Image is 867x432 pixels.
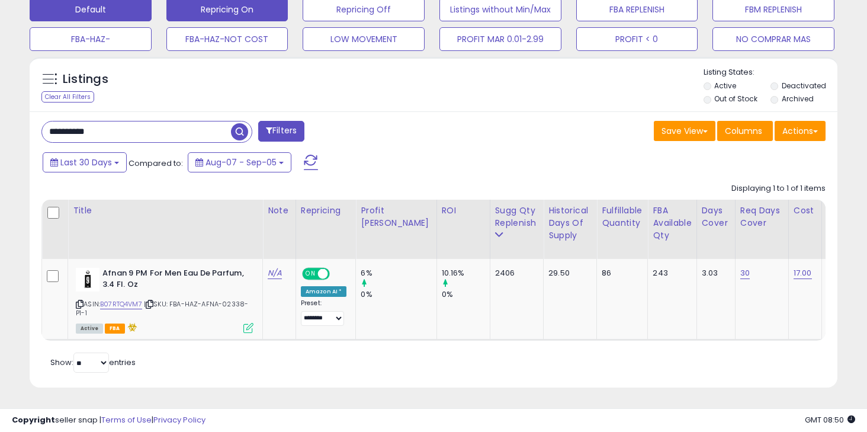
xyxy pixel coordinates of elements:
label: Active [714,81,736,91]
div: seller snap | | [12,415,205,426]
span: Columns [725,125,762,137]
button: Actions [775,121,826,141]
div: Repricing [301,204,351,217]
button: Aug-07 - Sep-05 [188,152,291,172]
div: Preset: [301,299,347,326]
label: Archived [782,94,814,104]
div: Displaying 1 to 1 of 1 items [731,183,826,194]
p: Listing States: [704,67,838,78]
div: Fulfillable Quantity [602,204,643,229]
div: 29.50 [548,268,587,279]
h5: Listings [63,71,108,88]
div: 2406 [495,268,535,279]
div: 6% [361,268,436,279]
b: Afnan 9 PM For Men Eau De Parfum, 3.4 Fl. Oz [102,268,246,293]
button: LOW MOVEMENT [303,27,425,51]
span: All listings currently available for purchase on Amazon [76,324,103,334]
a: Terms of Use [101,414,152,425]
button: FBA-HAZ- [30,27,152,51]
div: ROI [442,204,485,217]
a: B07RTQ4VM7 [100,299,142,309]
div: 86 [602,268,638,279]
strong: Copyright [12,414,55,425]
button: Save View [654,121,715,141]
label: Deactivated [782,81,826,91]
div: Sugg Qty Replenish [495,204,539,229]
label: Out of Stock [714,94,757,104]
a: N/A [268,267,282,279]
span: | SKU: FBA-HAZ-AFNA-02338-P1-1 [76,299,248,317]
button: Filters [258,121,304,142]
div: Historical Days Of Supply [548,204,592,242]
div: Profit [PERSON_NAME] [361,204,431,229]
span: Last 30 Days [60,156,112,168]
div: Cost [794,204,817,217]
div: 243 [653,268,687,279]
a: 30 [740,267,750,279]
span: FBA [105,324,125,334]
a: 17.00 [794,267,812,279]
div: ASIN: [76,268,253,332]
th: Please note that this number is a calculation based on your required days of coverage and your ve... [490,200,544,259]
span: Compared to: [129,158,183,169]
div: FBA Available Qty [653,204,691,242]
button: PROFIT MAR 0.01-2.99 [439,27,561,51]
div: Note [268,204,291,217]
button: NO COMPRAR MAS [712,27,834,51]
span: OFF [328,269,347,279]
div: Days Cover [702,204,730,229]
i: hazardous material [125,323,137,331]
div: 3.03 [702,268,726,279]
a: Privacy Policy [153,414,205,425]
span: 2025-10-6 08:50 GMT [805,414,855,425]
div: 0% [361,289,436,300]
div: 0% [442,289,490,300]
div: Clear All Filters [41,91,94,103]
div: Title [73,204,258,217]
span: Aug-07 - Sep-05 [205,156,277,168]
span: Show: entries [50,357,136,368]
div: Req Days Cover [740,204,783,229]
span: ON [303,269,318,279]
div: 10.16% [442,268,490,279]
button: Last 30 Days [43,152,127,172]
button: FBA-HAZ-NOT COST [166,27,288,51]
button: Columns [717,121,773,141]
button: PROFIT < 0 [576,27,698,51]
img: 21gLiPkpiGL._SL40_.jpg [76,268,99,292]
div: Amazon AI * [301,286,347,297]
